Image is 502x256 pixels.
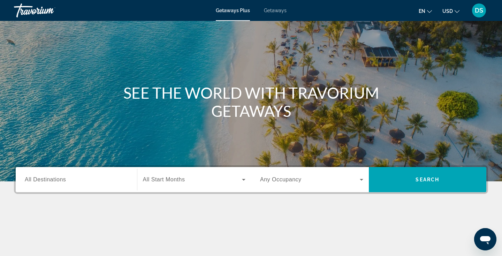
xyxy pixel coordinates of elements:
button: Search [369,167,487,192]
iframe: Button to launch messaging window [474,228,496,250]
div: Search widget [16,167,486,192]
button: Change currency [442,6,459,16]
span: All Destinations [25,176,66,182]
span: USD [442,8,453,14]
a: Getaways [264,8,287,13]
button: User Menu [470,3,488,18]
span: All Start Months [143,176,185,182]
span: Search [416,177,439,182]
span: DS [475,7,483,14]
span: en [419,8,425,14]
h1: SEE THE WORLD WITH TRAVORIUM GETAWAYS [120,84,382,120]
span: Any Occupancy [260,176,302,182]
button: Change language [419,6,432,16]
a: Getaways Plus [216,8,250,13]
a: Travorium [14,1,84,20]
